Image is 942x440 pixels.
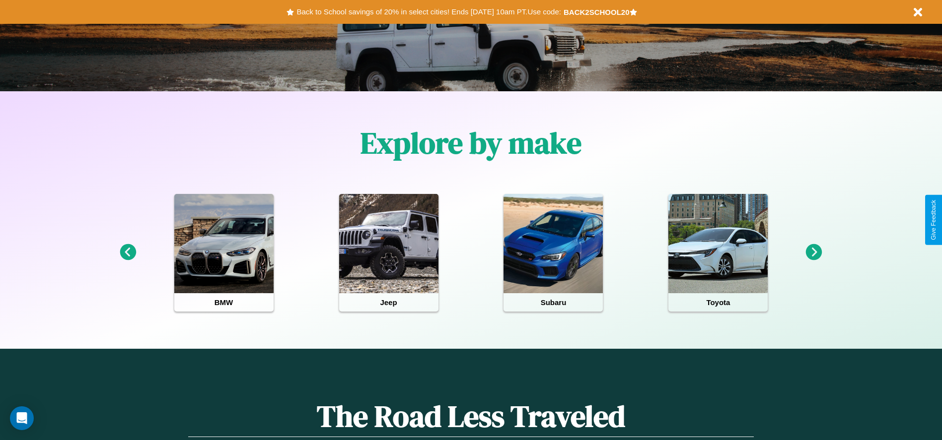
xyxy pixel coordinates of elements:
[668,293,768,312] h4: Toyota
[339,293,438,312] h4: Jeep
[504,293,603,312] h4: Subaru
[564,8,630,16] b: BACK2SCHOOL20
[930,200,937,240] div: Give Feedback
[188,396,753,437] h1: The Road Less Traveled
[361,123,581,163] h1: Explore by make
[174,293,274,312] h4: BMW
[294,5,563,19] button: Back to School savings of 20% in select cities! Ends [DATE] 10am PT.Use code:
[10,406,34,430] div: Open Intercom Messenger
